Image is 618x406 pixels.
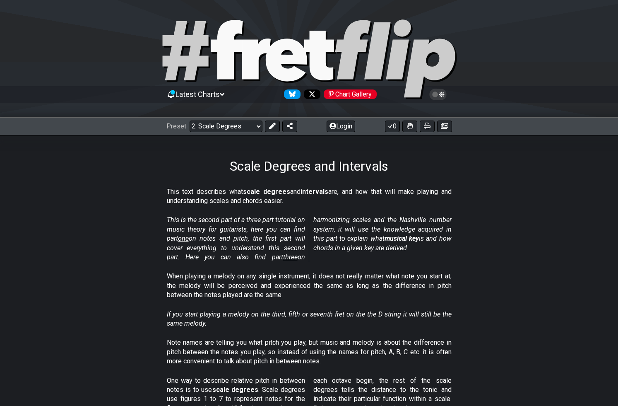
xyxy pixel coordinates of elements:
[327,121,355,132] button: Login
[301,188,328,196] strong: intervals
[178,234,189,242] span: one
[243,188,290,196] strong: scale degrees
[282,121,297,132] button: Share Preset
[265,121,280,132] button: Edit Preset
[433,91,443,98] span: Toggle light / dark theme
[437,121,452,132] button: Create image
[283,253,298,261] span: three
[190,121,262,132] select: Preset
[167,187,452,206] p: This text describes what and are, and how that will make playing and understanding scales and cho...
[301,89,320,99] a: Follow #fretflip at X
[385,234,419,242] strong: musical key
[167,272,452,300] p: When playing a melody on any single instrument, it does not really matter what note you start at,...
[166,122,186,130] span: Preset
[212,386,259,394] strong: scale degrees
[420,121,435,132] button: Print
[176,90,220,99] span: Latest Charts
[167,216,452,261] em: This is the second part of a three part tutorial on music theory for guitarists, here you can fin...
[320,89,377,99] a: #fretflip at Pinterest
[167,338,452,366] p: Note names are telling you what pitch you play, but music and melody is about the difference in p...
[230,158,388,174] h1: Scale Degrees and Intervals
[402,121,417,132] button: Toggle Dexterity for all fretkits
[385,121,400,132] button: 0
[281,89,301,99] a: Follow #fretflip at Bluesky
[167,310,452,327] em: If you start playing a melody on the third, fifth or seventh fret on the the D string it will sti...
[324,89,377,99] div: Chart Gallery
